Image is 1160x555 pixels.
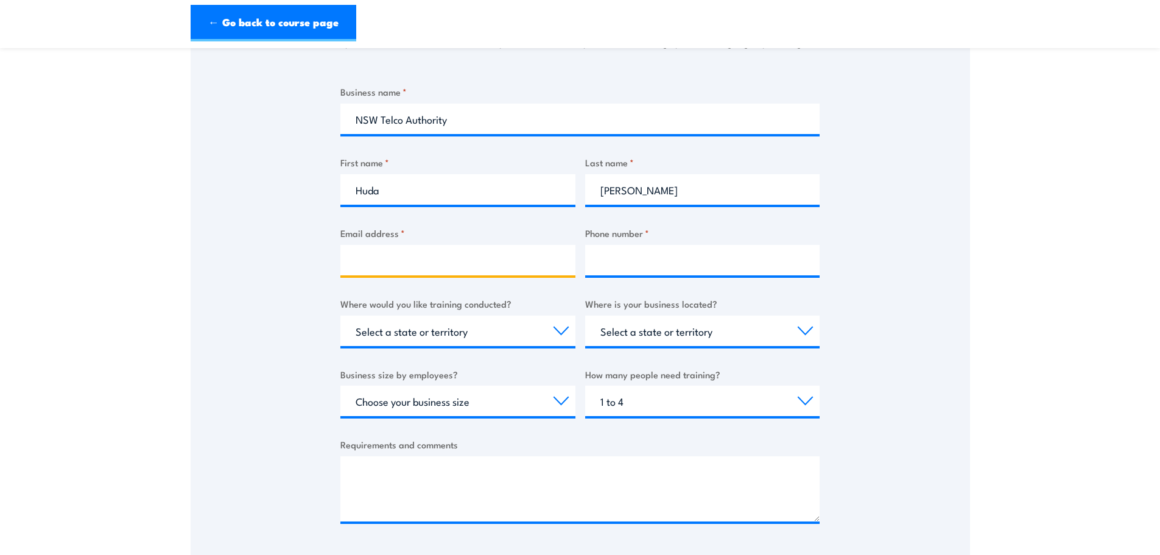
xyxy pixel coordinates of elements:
label: First name [340,155,575,169]
label: How many people need training? [585,367,820,381]
label: Email address [340,226,575,240]
label: Business size by employees? [340,367,575,381]
label: Where is your business located? [585,297,820,311]
label: Business name [340,85,820,99]
label: Phone number [585,226,820,240]
label: Last name [585,155,820,169]
label: Requirements and comments [340,437,820,451]
a: ← Go back to course page [191,5,356,41]
label: Where would you like training conducted? [340,297,575,311]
